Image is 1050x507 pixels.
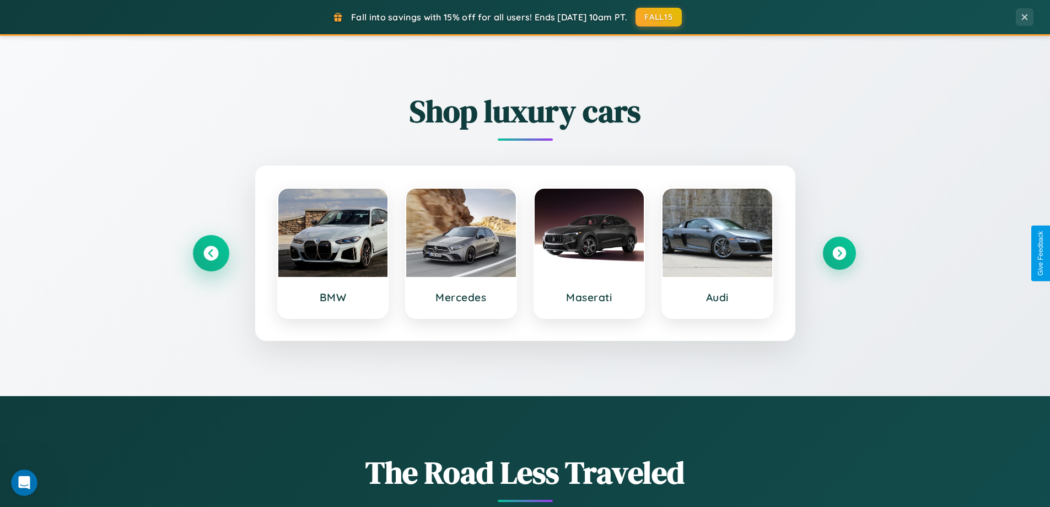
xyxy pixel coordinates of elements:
[1037,231,1044,276] div: Give Feedback
[417,291,505,304] h3: Mercedes
[289,291,377,304] h3: BMW
[195,90,856,132] h2: Shop luxury cars
[351,12,627,23] span: Fall into savings with 15% off for all users! Ends [DATE] 10am PT.
[546,291,633,304] h3: Maserati
[11,469,37,496] iframe: Intercom live chat
[674,291,761,304] h3: Audi
[636,8,682,26] button: FALL15
[195,451,856,494] h1: The Road Less Traveled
